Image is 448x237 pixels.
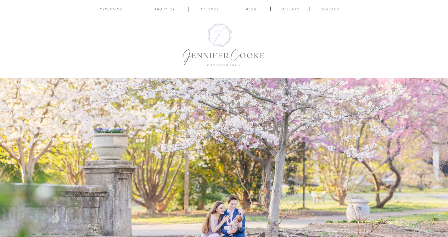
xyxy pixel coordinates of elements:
a: Gallery [280,7,301,13]
a: EXPERIENCE [98,7,127,13]
a: ABOUT US [149,7,179,13]
a: CONTACT [319,7,340,13]
a: reviews [195,7,225,13]
a: BLOG [241,7,261,13]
